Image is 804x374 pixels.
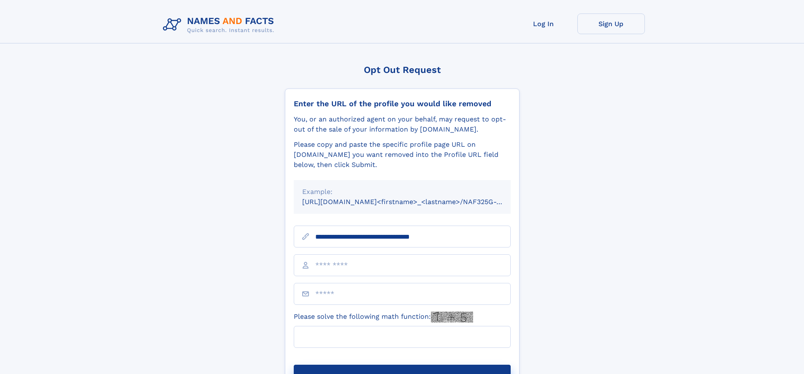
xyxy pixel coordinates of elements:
a: Log In [510,13,577,34]
div: You, or an authorized agent on your behalf, may request to opt-out of the sale of your informatio... [294,114,511,135]
a: Sign Up [577,13,645,34]
div: Opt Out Request [285,65,520,75]
div: Please copy and paste the specific profile page URL on [DOMAIN_NAME] you want removed into the Pr... [294,140,511,170]
img: Logo Names and Facts [160,13,281,36]
div: Enter the URL of the profile you would like removed [294,99,511,108]
div: Example: [302,187,502,197]
label: Please solve the following math function: [294,312,473,323]
small: [URL][DOMAIN_NAME]<firstname>_<lastname>/NAF325G-xxxxxxxx [302,198,527,206]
